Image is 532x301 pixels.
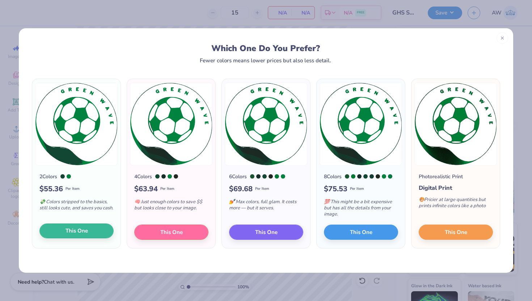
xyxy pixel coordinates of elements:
div: 356 C [275,174,279,179]
div: 6 Colors [229,173,247,180]
span: $ 63.94 [134,184,158,195]
span: Per Item [160,186,174,192]
div: This might be a bit expensive but has all the details from your image. [324,195,398,225]
span: This One [350,228,372,236]
span: Per Item [350,186,364,192]
span: 🎨 [419,196,425,203]
span: 🧠 [134,198,140,205]
img: Photorealistic preview [414,83,497,166]
div: 2 Colors [39,173,57,180]
div: Which One Do You Prefer? [39,43,493,53]
button: This One [229,225,303,240]
div: 3435 C [262,174,267,179]
img: 6 color option [225,83,307,166]
div: 357 C [345,174,349,179]
div: Fewer colors means lower prices but also less detail. [200,58,331,63]
div: 3435 C [363,174,368,179]
span: 💸 [39,198,45,205]
button: This One [39,223,114,239]
img: 4 color option [130,83,212,166]
div: Pricier at large quantities but prints infinite colors like a photo [419,192,493,216]
div: Photorealistic Print [419,173,463,180]
div: Black 3 C [269,174,273,179]
div: 348 C [281,174,285,179]
div: Just enough colors to save $$ but looks close to your image. [134,195,208,218]
button: This One [419,225,493,240]
span: $ 75.53 [324,184,347,195]
div: 5535 C [357,174,362,179]
div: 4 Colors [134,173,152,180]
div: 348 C [382,174,386,179]
div: 7732 C [388,174,392,179]
span: 💯 [324,198,330,205]
div: 5535 C [161,174,166,179]
div: Max colors, full glam. It costs more — but it serves. [229,195,303,218]
div: 348 C [168,174,172,179]
span: This One [66,227,88,235]
div: Colors stripped to the basics, still looks cute, and saves you cash. [39,195,114,218]
div: Black 3 C [174,174,178,179]
span: Per Item [255,186,269,192]
div: Digital Print [419,184,493,192]
div: Black 3 C [376,174,380,179]
span: Per Item [66,186,80,192]
span: This One [255,228,278,236]
div: 356 C [351,174,355,179]
div: 3435 C [155,174,160,179]
span: $ 69.68 [229,184,253,195]
span: 💅 [229,198,235,205]
img: 8 color option [320,83,402,166]
div: 567 C [370,174,374,179]
span: This One [160,228,183,236]
span: $ 55.36 [39,184,63,195]
img: 2 color option [35,83,118,166]
div: 3435 C [60,174,65,179]
div: 8 Colors [324,173,342,180]
button: This One [134,225,208,240]
button: This One [324,225,398,240]
div: 348 C [67,174,71,179]
span: This One [445,228,467,236]
div: 5535 C [256,174,261,179]
div: 357 C [250,174,254,179]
